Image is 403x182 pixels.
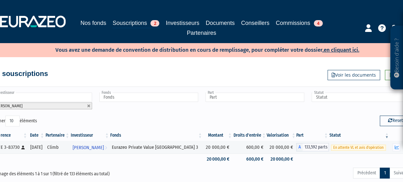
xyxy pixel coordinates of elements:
td: 600,00 € [233,154,267,165]
span: 2 [150,20,159,27]
a: 1 [380,168,390,178]
td: 20 000,00 € [267,141,296,154]
span: [PERSON_NAME] [73,142,104,154]
a: [PERSON_NAME] [70,141,110,154]
i: [Français] Personne physique [21,146,25,149]
th: Investisseur: activer pour trier la colonne par ordre croissant [70,130,110,141]
th: Droits d'entrée: activer pour trier la colonne par ordre croissant [233,130,267,141]
a: Documents [206,19,235,27]
th: Valorisation: activer pour trier la colonne par ordre croissant [267,130,296,141]
a: Conseillers [241,19,270,27]
th: Fonds: activer pour trier la colonne par ordre croissant [110,130,203,141]
th: Date: activer pour trier la colonne par ordre croissant [28,130,45,141]
th: Part: activer pour trier la colonne par ordre croissant [296,130,329,141]
span: 4 [314,20,323,27]
td: 20 000,00 € [267,154,296,165]
select: Afficheréléments [5,116,20,126]
th: Partenaire: activer pour trier la colonne par ordre croissant [45,130,70,141]
td: Climb [45,141,70,154]
td: 600,00 € [233,141,267,154]
p: Vous avez une demande de convention de distribution en cours de remplissage, pour compléter votre... [37,45,359,54]
td: 20 000,00 € [203,154,232,165]
p: Besoin d'aide ? [393,29,400,87]
i: Voir l'investisseur [105,142,107,154]
a: Souscriptions2 [112,19,159,28]
a: Partenaires [187,28,216,37]
span: A [296,143,303,151]
a: Voir les documents [327,70,380,80]
div: [DATE] [30,144,42,151]
th: Statut : activer pour trier la colonne par ordre croissant [329,130,390,141]
th: Montant: activer pour trier la colonne par ordre croissant [203,130,232,141]
a: Nos fonds [80,19,106,27]
a: Investisseurs [166,19,199,27]
span: 133,592 parts [303,143,329,151]
span: En attente VL et avis d'opération [331,145,386,151]
td: 20 000,00 € [203,141,232,154]
a: Commissions4 [276,19,323,27]
div: Eurazeo Private Value [GEOGRAPHIC_DATA] 3 [112,144,200,151]
a: en cliquant ici. [324,47,359,53]
div: A - Eurazeo Private Value Europe 3 [296,143,329,151]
